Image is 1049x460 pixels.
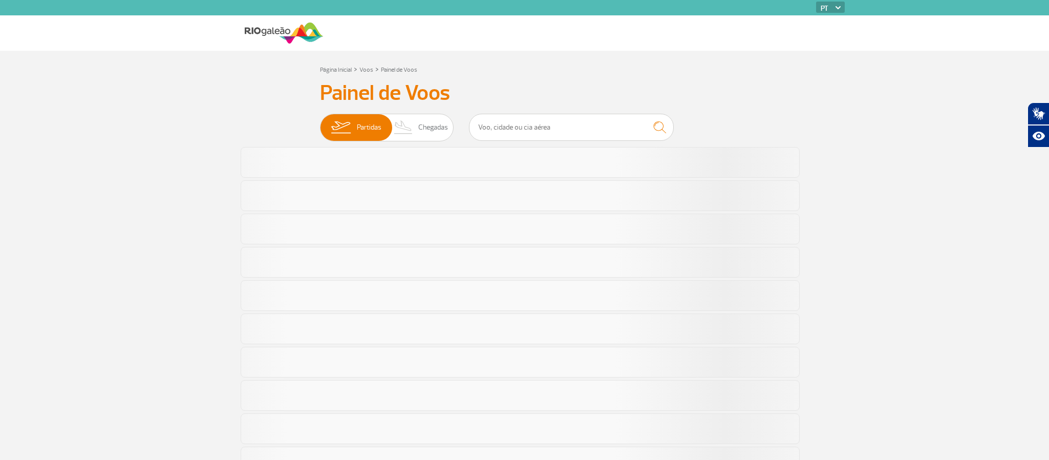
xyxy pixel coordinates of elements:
div: Plugin de acessibilidade da Hand Talk. [1027,102,1049,148]
a: Página Inicial [320,66,352,74]
img: slider-embarque [325,114,357,141]
a: > [375,63,379,75]
a: Voos [359,66,373,74]
a: Painel de Voos [381,66,417,74]
span: Chegadas [418,114,448,141]
a: > [354,63,357,75]
input: Voo, cidade ou cia aérea [469,114,674,141]
span: Partidas [357,114,381,141]
img: slider-desembarque [389,114,419,141]
h3: Painel de Voos [320,80,730,106]
button: Abrir recursos assistivos. [1027,125,1049,148]
button: Abrir tradutor de língua de sinais. [1027,102,1049,125]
